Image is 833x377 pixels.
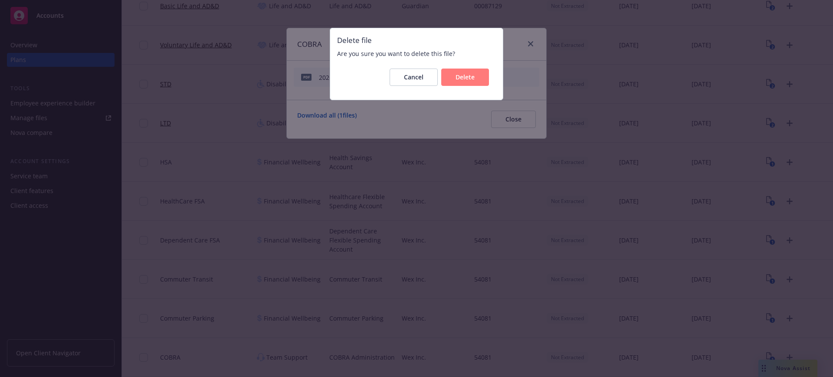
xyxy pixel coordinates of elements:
[337,49,496,58] span: Are you sure you want to delete this file?
[337,35,496,46] span: Delete file
[456,73,475,81] span: Delete
[404,73,423,81] span: Cancel
[441,69,489,86] button: Delete
[390,69,438,86] button: Cancel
